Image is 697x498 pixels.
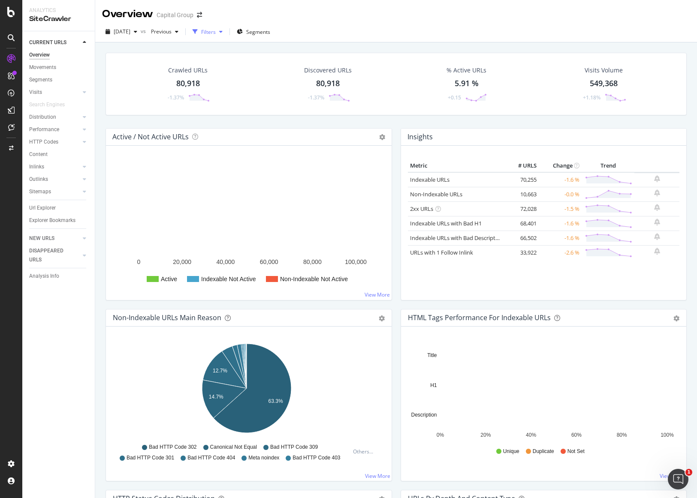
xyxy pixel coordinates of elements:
text: 80% [616,432,627,438]
span: vs [141,27,148,35]
a: URLs with 1 Follow Inlink [410,249,473,256]
div: Distribution [29,113,56,122]
div: bell-plus [654,175,660,182]
a: View More [365,291,390,298]
span: Not Set [567,448,585,455]
a: Analysis Info [29,272,89,281]
text: Indexable Not Active [201,276,256,282]
div: Movements [29,63,56,72]
div: bell-plus [654,248,660,255]
text: 0% [436,432,444,438]
div: NEW URLS [29,234,54,243]
div: 80,918 [316,78,340,89]
div: HTTP Codes [29,138,58,147]
text: 12.7% [213,368,227,374]
div: Url Explorer [29,204,56,213]
text: 63.3% [269,398,283,404]
div: Others... [353,448,377,455]
div: Content [29,150,48,159]
a: Distribution [29,113,80,122]
td: 10,663 [504,187,539,201]
div: Analysis Info [29,272,59,281]
td: -1.6 % [539,216,582,231]
span: Meta noindex [248,454,279,462]
a: Performance [29,125,80,134]
a: Overview [29,51,89,60]
text: 14.7% [209,394,223,400]
text: Title [427,352,437,358]
a: Non-Indexable URLs [410,190,462,198]
svg: A chart. [408,340,676,440]
text: Non-Indexable Not Active [280,276,348,282]
td: -0.0 % [539,187,582,201]
text: 40,000 [216,258,235,265]
td: -1.6 % [539,172,582,187]
text: 60,000 [260,258,278,265]
text: 100% [661,432,674,438]
div: 80,918 [176,78,200,89]
div: Visits [29,88,42,97]
div: % Active URLs [447,66,486,75]
button: [DATE] [102,25,141,39]
span: Previous [148,28,172,35]
div: DISAPPEARED URLS [29,246,72,264]
div: Non-Indexable URLs Main Reason [113,313,221,322]
button: Segments [233,25,274,39]
div: bell-plus [654,189,660,196]
div: Overview [29,51,50,60]
a: Outlinks [29,175,80,184]
span: Canonical Not Equal [210,444,257,451]
div: Performance [29,125,59,134]
a: DISAPPEARED URLS [29,246,80,264]
iframe: Intercom live chat [668,469,688,489]
text: 20% [480,432,491,438]
a: NEW URLS [29,234,80,243]
div: Sitemaps [29,187,51,196]
a: HTTP Codes [29,138,80,147]
span: Bad HTTP Code 302 [149,444,196,451]
text: H1 [430,382,437,388]
span: 2025 Sep. 19th [114,28,130,35]
text: 20,000 [173,258,191,265]
div: -1.37% [308,94,324,101]
span: 1 [685,469,692,476]
div: +0.15 [448,94,461,101]
span: Bad HTTP Code 403 [293,454,340,462]
td: 70,255 [504,172,539,187]
text: 60% [571,432,581,438]
div: Search Engines [29,100,65,109]
th: Metric [408,159,505,172]
a: Inlinks [29,162,80,171]
th: Change [539,159,582,172]
a: View More [365,472,390,480]
button: Previous [148,25,182,39]
text: 80,000 [303,258,322,265]
svg: A chart. [113,159,385,293]
div: Analytics [29,7,88,14]
h4: Active / Not Active URLs [112,131,189,143]
span: Bad HTTP Code 309 [270,444,318,451]
a: Movements [29,63,89,72]
a: Indexable URLs [410,176,450,183]
td: 68,401 [504,216,539,231]
a: Sitemaps [29,187,80,196]
span: Duplicate [533,448,554,455]
text: Description [411,412,437,418]
td: 72,028 [504,201,539,216]
a: Content [29,150,89,159]
div: Inlinks [29,162,44,171]
a: View More [660,472,685,480]
div: 549,368 [590,78,618,89]
h4: Insights [407,131,433,143]
div: Crawled URLs [168,66,208,75]
svg: A chart. [113,340,380,440]
text: 40% [526,432,536,438]
a: 2xx URLs [410,205,433,213]
div: SiteCrawler [29,14,88,24]
td: 66,502 [504,231,539,245]
div: gear [673,315,679,321]
div: CURRENT URLS [29,38,66,47]
i: Options [379,134,385,140]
